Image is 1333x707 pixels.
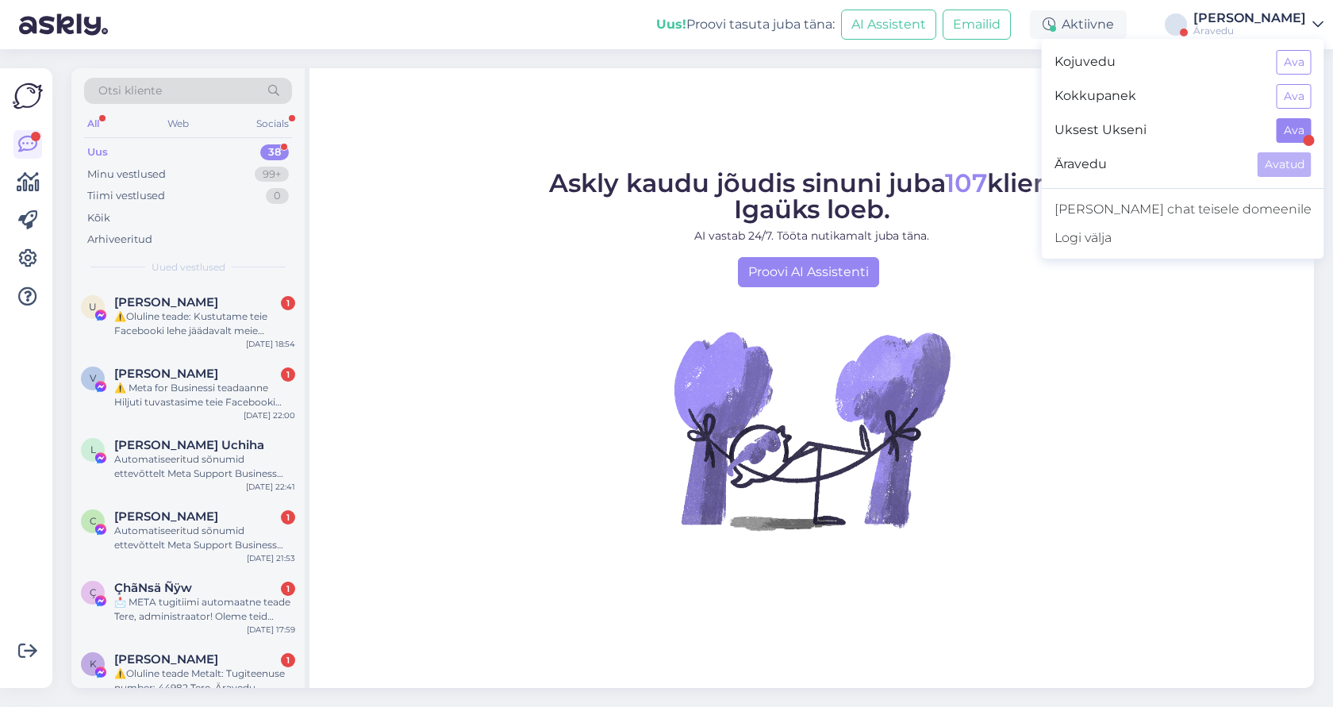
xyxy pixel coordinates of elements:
[1277,50,1312,75] button: Ava
[1193,12,1323,37] a: [PERSON_NAME]Äravedu
[1054,118,1264,143] span: Uksest Ukseni
[281,653,295,667] div: 1
[246,338,295,350] div: [DATE] 18:54
[246,481,295,493] div: [DATE] 22:41
[281,367,295,382] div: 1
[266,188,289,204] div: 0
[1277,118,1312,143] button: Ava
[114,509,218,524] span: Catherine Medina
[84,113,102,134] div: All
[114,667,295,695] div: ⚠️Oluline teade Metalt: Tugiteenuse number: 44982 Tere, Äravedu Jäätmejaama, Kahjuks peame teile ...
[549,228,1075,244] p: AI vastab 24/7. Tööta nutikamalt juba täna.
[114,652,218,667] span: Kinsley Harris
[90,515,97,527] span: C
[1030,10,1127,39] div: Aktiivne
[281,582,295,596] div: 1
[549,167,1075,225] span: Askly kaudu jõudis sinuni juba klienti. Igaüks loeb.
[90,372,96,384] span: V
[255,167,289,183] div: 99+
[90,586,97,598] span: Ç
[90,444,96,455] span: L
[87,144,108,160] div: Uus
[656,15,835,34] div: Proovi tasuta juba täna:
[164,113,192,134] div: Web
[1042,195,1324,224] a: [PERSON_NAME] chat teisele domeenile
[1054,152,1245,177] span: Äravedu
[281,296,295,310] div: 1
[1054,50,1264,75] span: Kojuvedu
[1193,12,1306,25] div: [PERSON_NAME]
[247,624,295,636] div: [DATE] 17:59
[87,188,165,204] div: Tiimi vestlused
[114,581,192,595] span: ÇhãNsä Ñÿw
[945,167,987,198] span: 107
[1277,84,1312,109] button: Ava
[87,232,152,248] div: Arhiveeritud
[1054,84,1264,109] span: Kokkupanek
[114,438,264,452] span: Lucas Bkd Uchiha
[281,510,295,524] div: 1
[114,295,218,309] span: Ursula Spieler-Koch
[244,409,295,421] div: [DATE] 22:00
[114,381,295,409] div: ⚠️ Meta for Businessi teadaanne Hiljuti tuvastasime teie Facebooki kontol ebatavalisi tegevusi. [...
[152,260,225,275] span: Uued vestlused
[943,10,1011,40] button: Emailid
[89,301,97,313] span: U
[87,210,110,226] div: Kõik
[669,287,955,573] img: No Chat active
[114,524,295,552] div: Automatiseeritud sõnumid ettevõttelt Meta Support Business [PERSON_NAME] saanud mitu teadet, et t...
[114,452,295,481] div: Automatiseeritud sõnumid ettevõttelt Meta Support Business [PERSON_NAME] saanud mitu teadet, et t...
[98,83,162,99] span: Otsi kliente
[738,257,879,287] a: Proovi AI Assistenti
[1258,152,1312,177] button: Avatud
[841,10,936,40] button: AI Assistent
[114,367,218,381] span: Victor Effa
[13,81,43,111] img: Askly Logo
[87,167,166,183] div: Minu vestlused
[1042,224,1324,252] div: Logi välja
[114,309,295,338] div: ⚠️Oluline teade: Kustutame teie Facebooki lehe jäädavalt meie kaubamärgi rikkumise tõttu. See ots...
[247,552,295,564] div: [DATE] 21:53
[656,17,686,32] b: Uus!
[114,595,295,624] div: 📩 META tugitiimi automaatne teade Tere, administraator! Oleme teid korduvalt teavitanud 2025. aas...
[260,144,289,160] div: 38
[253,113,292,134] div: Socials
[90,658,97,670] span: K
[1193,25,1306,37] div: Äravedu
